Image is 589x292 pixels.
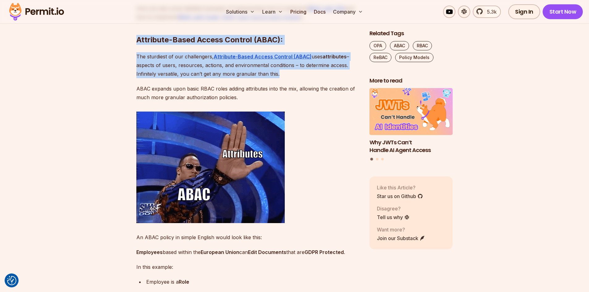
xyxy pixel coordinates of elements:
[508,4,540,19] a: Sign In
[413,41,432,50] a: RBAC
[377,226,425,233] p: Want more?
[201,249,239,255] strong: European Union
[7,276,16,285] button: Consent Preferences
[543,4,583,19] a: Start Now
[136,84,360,102] p: ABAC expands upon basic RBAC roles adding attributes into the mix, allowing the creation of much ...
[369,77,453,85] h2: More to read
[369,88,453,154] li: 1 of 3
[381,158,384,161] button: Go to slide 3
[179,279,189,285] strong: Role
[377,235,425,242] a: Join our Substack
[473,6,501,18] a: 5.3k
[370,158,373,161] button: Go to slide 1
[136,52,360,78] p: The sturdiest of our challengers, uses – aspects of users, resources, actions, and environmental ...
[377,184,423,191] p: Like this Article?
[483,8,497,15] span: 5.3k
[146,277,360,286] p: Employee is a
[248,249,286,255] strong: Edit Documents
[331,6,365,18] button: Company
[224,6,257,18] button: Solutions
[136,233,360,242] p: An ABAC policy in simple English would look like this:
[369,88,453,162] div: Posts
[377,205,410,212] p: Disagree?
[369,53,391,62] a: ReBAC
[288,6,309,18] a: Pricing
[369,139,453,154] h3: Why JWTs Can’t Handle AI Agent Access
[136,112,285,223] img: ezgif-3-034d82aee6.gif
[377,214,410,221] a: Tell us why
[305,249,344,255] strong: GDPR Protected
[136,10,360,45] h2: Attribute-Based Access Control (ABAC):
[136,263,360,271] p: In this example:
[390,41,409,50] a: ABAC
[6,1,67,22] img: Permit logo
[369,41,386,50] a: OPA
[260,6,285,18] button: Learn
[369,88,453,135] img: Why JWTs Can’t Handle AI Agent Access
[7,276,16,285] img: Revisit consent button
[376,158,378,161] button: Go to slide 2
[369,30,453,37] h2: Related Tags
[395,53,433,62] a: Policy Models
[369,88,453,154] a: Why JWTs Can’t Handle AI Agent AccessWhy JWTs Can’t Handle AI Agent Access
[136,248,360,256] p: based within the can that are .
[322,53,347,60] strong: attributes
[136,249,163,255] strong: Employees
[377,193,423,200] a: Star us on Github
[311,6,328,18] a: Docs
[214,53,312,60] a: Attribute-Based Access Control (ABAC)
